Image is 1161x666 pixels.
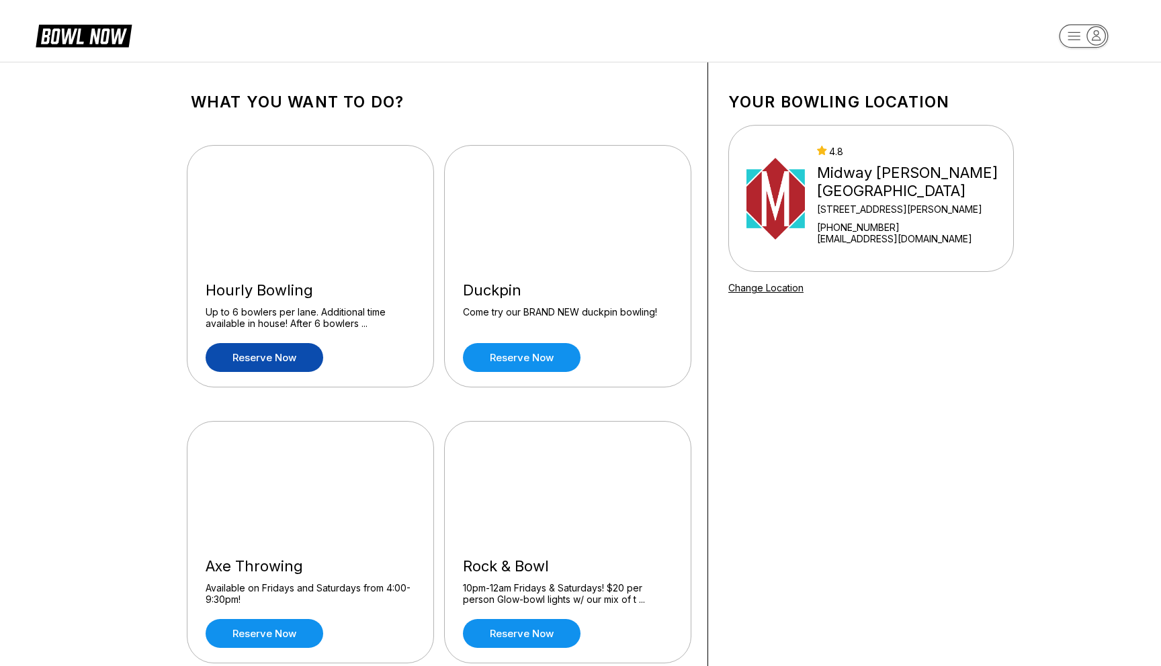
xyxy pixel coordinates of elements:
div: [PHONE_NUMBER] [817,222,1008,233]
img: Hourly Bowling [187,146,435,267]
h1: What you want to do? [191,93,687,111]
div: Available on Fridays and Saturdays from 4:00-9:30pm! [206,582,415,606]
a: Reserve now [206,619,323,648]
div: Come try our BRAND NEW duckpin bowling! [463,306,673,330]
div: 4.8 [817,146,1008,157]
div: Axe Throwing [206,557,415,575]
div: Hourly Bowling [206,281,415,299]
a: Reserve now [463,343,580,372]
div: [STREET_ADDRESS][PERSON_NAME] [817,203,1008,215]
div: Up to 6 bowlers per lane. Additional time available in house! After 6 bowlers ... [206,306,415,330]
a: Change Location [728,282,804,293]
a: Reserve now [206,343,323,372]
a: Reserve now [463,619,580,648]
a: [EMAIL_ADDRESS][DOMAIN_NAME] [817,233,1008,244]
div: Rock & Bowl [463,557,673,575]
img: Duckpin [445,146,692,267]
h1: Your bowling location [728,93,1014,111]
div: Midway [PERSON_NAME][GEOGRAPHIC_DATA] [817,164,1008,200]
div: Duckpin [463,281,673,299]
div: 10pm-12am Fridays & Saturdays! $20 per person Glow-bowl lights w/ our mix of t ... [463,582,673,606]
img: Rock & Bowl [445,422,692,542]
img: Axe Throwing [187,422,435,542]
img: Midway Bowling - Carlisle [746,148,805,249]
